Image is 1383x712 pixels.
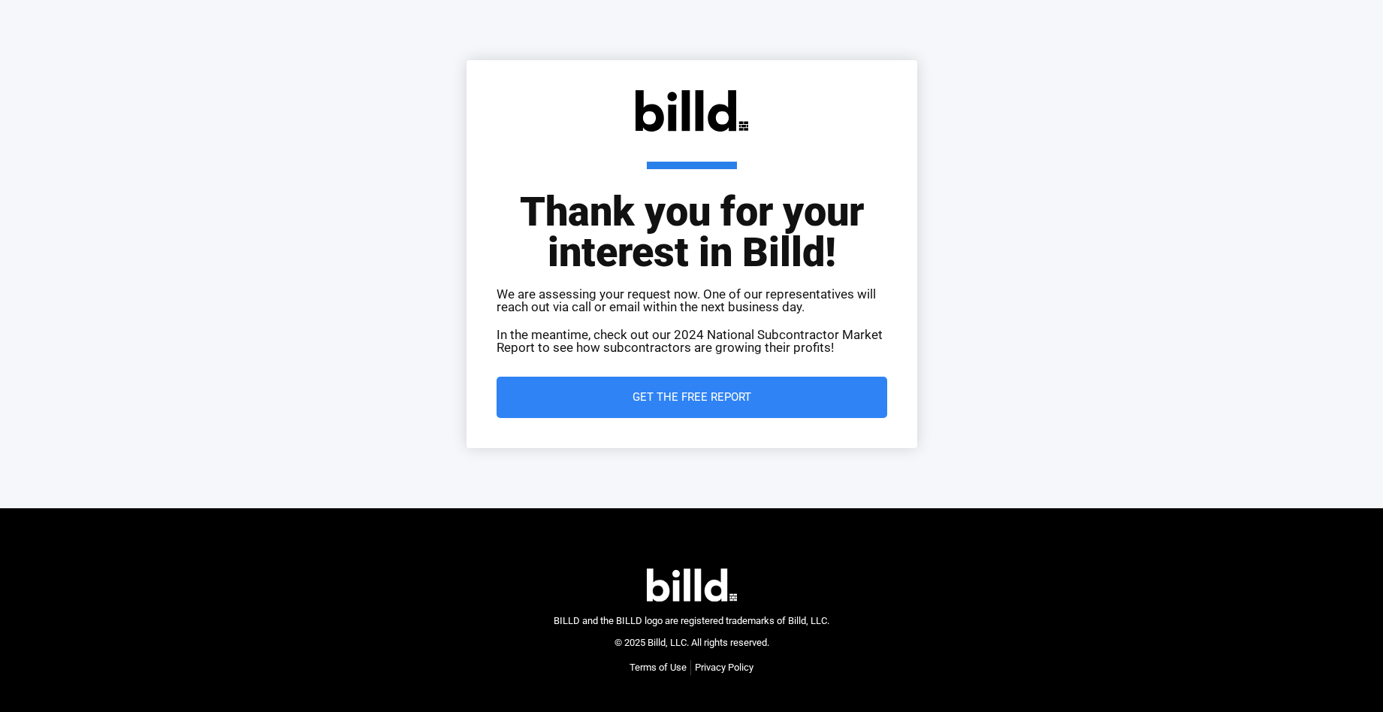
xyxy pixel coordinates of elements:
[633,392,751,403] span: Get the Free Report
[630,660,687,675] a: Terms of Use
[695,660,753,675] a: Privacy Policy
[497,288,887,314] p: We are assessing your request now. One of our representatives will reach out via call or email wi...
[497,377,887,418] a: Get the Free Report
[554,615,829,648] span: BILLD and the BILLD logo are registered trademarks of Billd, LLC. © 2025 Billd, LLC. All rights r...
[497,329,887,354] p: In the meantime, check out our 2024 National Subcontractor Market Report to see how subcontractor...
[630,660,753,675] nav: Menu
[497,162,887,273] h1: Thank you for your interest in Billd!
